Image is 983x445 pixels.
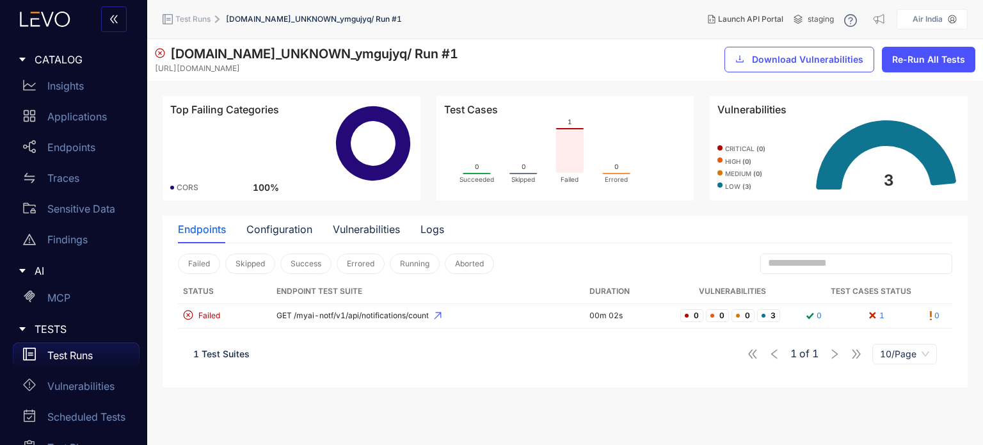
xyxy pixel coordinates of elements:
span: Skipped [236,259,265,268]
button: Success [280,254,332,274]
p: Air India [913,15,943,24]
tspan: 0 [614,163,618,170]
span: [DOMAIN_NAME]_UNKNOWN_ymgujyq / Run # 1 [226,15,402,24]
span: warning [23,233,36,246]
p: Traces [47,172,79,184]
th: Endpoint Test Suite [271,279,584,304]
b: ( 0 ) [742,158,751,165]
div: TESTS [8,316,140,343]
a: Sensitive Data [13,196,140,227]
span: Success [291,259,321,268]
a: Findings [13,227,140,257]
button: Running [390,254,440,274]
span: Top Failing Categories [170,104,279,115]
div: Vulnerabilities [333,223,400,235]
span: Test Runs [175,15,211,24]
th: Duration [584,279,675,304]
p: MCP [47,292,70,303]
p: Vulnerabilities [47,380,115,392]
span: [URL][DOMAIN_NAME] [155,64,240,73]
tspan: Succeeded [460,175,494,183]
span: CATALOG [35,54,129,65]
button: Aborted [445,254,494,274]
span: Vulnerabilities [717,104,787,115]
b: ( 3 ) [742,182,751,190]
span: swap [23,172,36,184]
span: Failed [188,259,210,268]
p: Test Runs [47,350,93,361]
button: Re-Run All Tests [882,47,975,72]
span: caret-right [18,55,27,64]
p: Scheduled Tests [47,411,125,423]
a: 0 [803,309,822,323]
p: Insights [47,80,84,92]
b: ( 0 ) [756,145,765,152]
span: Aborted [455,259,484,268]
span: 10/Page [880,344,929,364]
p: Applications [47,111,107,122]
span: [DOMAIN_NAME]_UNKNOWN_ymgujyq / Run # 1 [170,46,458,61]
p: Sensitive Data [47,203,115,214]
span: CORS [177,183,198,192]
a: Endpoints [13,134,140,165]
span: critical [725,145,765,153]
span: Failed [198,311,220,320]
div: Configuration [246,223,312,235]
button: Launch API Portal [698,9,794,29]
a: MCP [13,285,140,316]
span: high [725,158,751,166]
b: ( 0 ) [753,170,762,177]
span: 1 Test Suites [193,348,250,359]
tspan: 0 [475,163,479,170]
span: Launch API Portal [718,15,783,24]
tspan: Skipped [511,175,535,184]
span: 3 [757,309,780,322]
button: double-left [101,6,127,32]
a: 0 [930,309,939,323]
span: 1 [790,348,797,359]
a: 1 [867,309,884,323]
button: Skipped [225,254,275,274]
p: Endpoints [47,142,95,153]
span: TESTS [35,323,129,335]
p: Findings [47,234,88,245]
span: staging [808,15,834,24]
span: AI [35,265,129,277]
span: low [725,183,751,191]
button: Errored [337,254,385,274]
span: double-left [109,14,119,26]
div: CATALOG [8,46,140,73]
span: Errored [347,259,374,268]
a: Scheduled Tests [13,404,140,435]
a: Applications [13,104,140,134]
span: 100 % [253,182,279,193]
div: Logs [420,223,444,235]
tspan: 1 [568,118,571,125]
th: Status [178,279,271,304]
span: 0 [731,309,755,322]
span: medium [725,170,762,178]
th: Vulnerabilities [675,279,790,304]
span: Running [400,259,429,268]
th: Test Cases Status [790,279,953,304]
a: Vulnerabilities [13,373,140,404]
span: caret-right [18,325,27,334]
text: 3 [884,171,894,190]
td: 00m 02s [584,304,675,328]
span: caret-right [18,266,27,275]
tspan: Errored [605,175,628,183]
span: Re-Run All Tests [892,54,965,65]
div: Test Cases [444,104,687,115]
tspan: Failed [561,175,579,183]
span: of [790,348,819,359]
a: Traces [13,165,140,196]
tspan: 0 [521,163,525,170]
div: Endpoints [178,223,226,235]
a: Test Runs [13,343,140,373]
span: 0 [680,309,703,322]
span: download [735,54,744,65]
a: Insights [13,73,140,104]
span: 0 [706,309,729,322]
span: 1 [812,348,819,359]
button: Failed [178,254,220,274]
